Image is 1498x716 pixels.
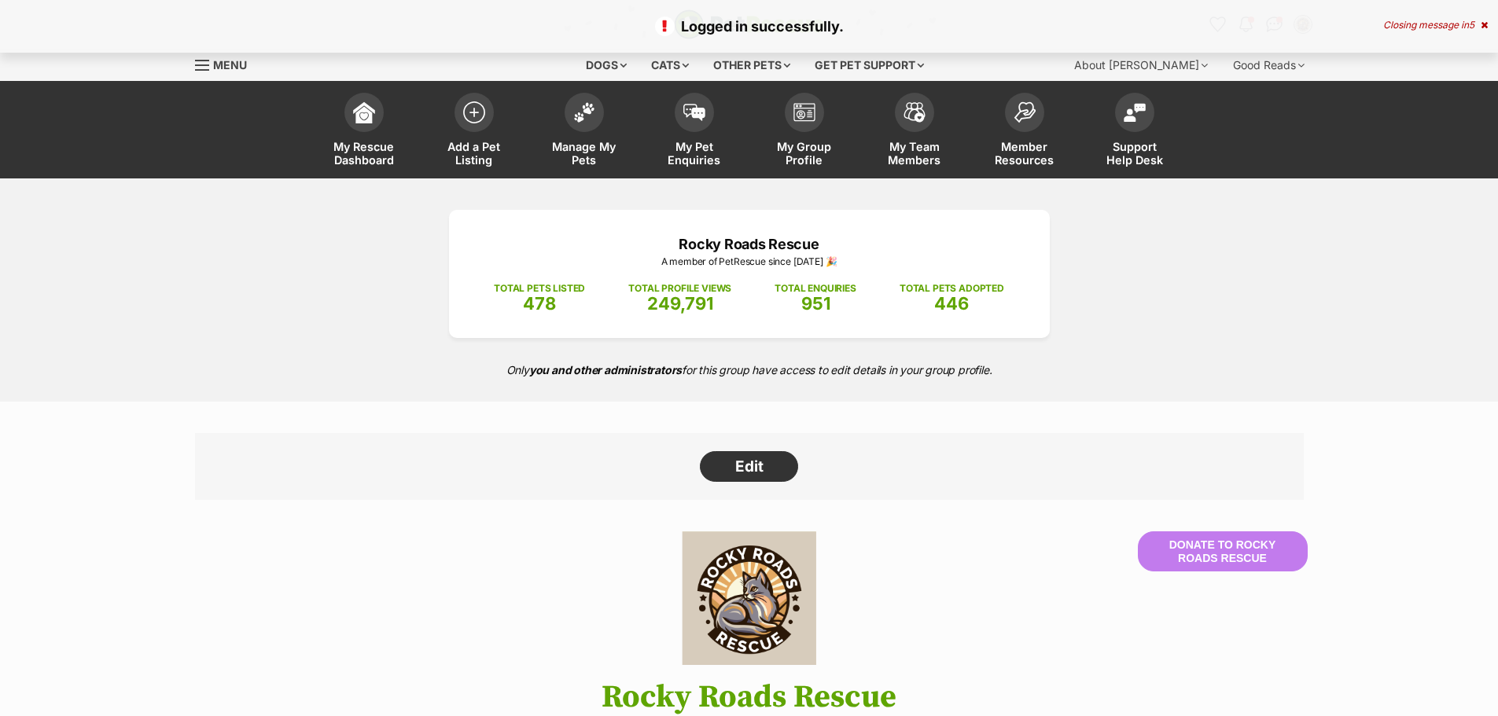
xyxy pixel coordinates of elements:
p: TOTAL PETS ADOPTED [900,281,1004,296]
p: TOTAL ENQUIRIES [775,281,856,296]
p: Rocky Roads Rescue [473,233,1026,255]
h1: Rocky Roads Rescue [171,680,1327,714]
img: help-desk-icon-fdf02630f3aa405de69fd3d07c3f3aa587a6932b1a1747fa1d2bba05be0121f9.svg [1124,103,1146,122]
img: pet-enquiries-icon-7e3ad2cf08bfb03b45e93fb7055b45f3efa6380592205ae92323e6603595dc1f.svg [683,104,705,121]
img: add-pet-listing-icon-0afa8454b4691262ce3f59096e99ab1cd57d4a30225e0717b998d2c9b9846f56.svg [463,101,485,123]
p: A member of PetRescue since [DATE] 🎉 [473,255,1026,269]
span: My Pet Enquiries [659,140,730,167]
a: My Team Members [859,85,970,178]
span: Member Resources [989,140,1060,167]
div: Other pets [702,50,801,81]
span: Menu [213,58,247,72]
img: member-resources-icon-8e73f808a243e03378d46382f2149f9095a855e16c252ad45f914b54edf8863c.svg [1014,101,1036,123]
span: Support Help Desk [1099,140,1170,167]
a: My Rescue Dashboard [309,85,419,178]
div: About [PERSON_NAME] [1063,50,1219,81]
img: group-profile-icon-3fa3cf56718a62981997c0bc7e787c4b2cf8bcc04b72c1350f741eb67cf2f40e.svg [793,103,815,122]
span: My Group Profile [769,140,840,167]
div: Get pet support [804,50,935,81]
span: 951 [801,293,830,314]
p: TOTAL PETS LISTED [494,281,585,296]
a: Add a Pet Listing [419,85,529,178]
img: dashboard-icon-eb2f2d2d3e046f16d808141f083e7271f6b2e854fb5c12c21221c1fb7104beca.svg [353,101,375,123]
span: My Team Members [879,140,950,167]
a: My Pet Enquiries [639,85,749,178]
span: 446 [934,293,969,314]
a: My Group Profile [749,85,859,178]
p: TOTAL PROFILE VIEWS [628,281,731,296]
a: Support Help Desk [1080,85,1190,178]
div: Good Reads [1222,50,1316,81]
img: Rocky Roads Rescue [659,531,838,665]
span: My Rescue Dashboard [329,140,399,167]
img: manage-my-pets-icon-02211641906a0b7f246fdf0571729dbe1e7629f14944591b6c1af311fb30b64b.svg [573,102,595,123]
span: 249,791 [647,293,713,314]
span: Manage My Pets [549,140,620,167]
div: Dogs [575,50,638,81]
div: Cats [640,50,700,81]
strong: you and other administrators [529,363,683,376]
span: 478 [523,293,556,314]
a: Member Resources [970,85,1080,178]
span: Add a Pet Listing [439,140,510,167]
a: Manage My Pets [529,85,639,178]
a: Edit [700,451,798,483]
img: team-members-icon-5396bd8760b3fe7c0b43da4ab00e1e3bb1a5d9ba89233759b79545d2d3fc5d0d.svg [904,102,926,123]
button: Donate to Rocky Roads Rescue [1138,531,1308,571]
a: Menu [195,50,258,78]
